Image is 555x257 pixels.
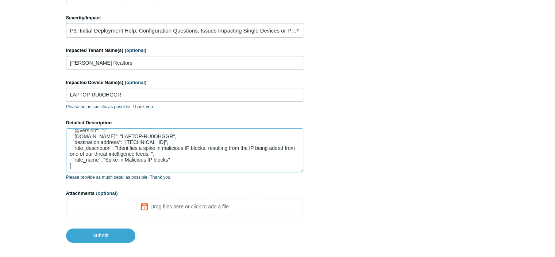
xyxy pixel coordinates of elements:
label: Detailed Description [66,119,303,126]
span: (optional) [125,80,146,85]
p: Please be as specific as possible. Thank you. [66,103,303,110]
span: (optional) [125,48,146,53]
span: (optional) [96,190,117,196]
label: Impacted Device Name(s) [66,79,303,86]
label: Attachments [66,190,303,197]
input: Submit [66,228,135,242]
p: Please provide as much detail as possible. Thank you. [66,174,303,181]
label: Impacted Tenant Name(s) [66,47,303,54]
label: Severity/Impact [66,14,303,22]
a: P3: Initial Deployment Help, Configuration Questions, Issues Impacting Single Devices or Past Out... [66,23,303,38]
